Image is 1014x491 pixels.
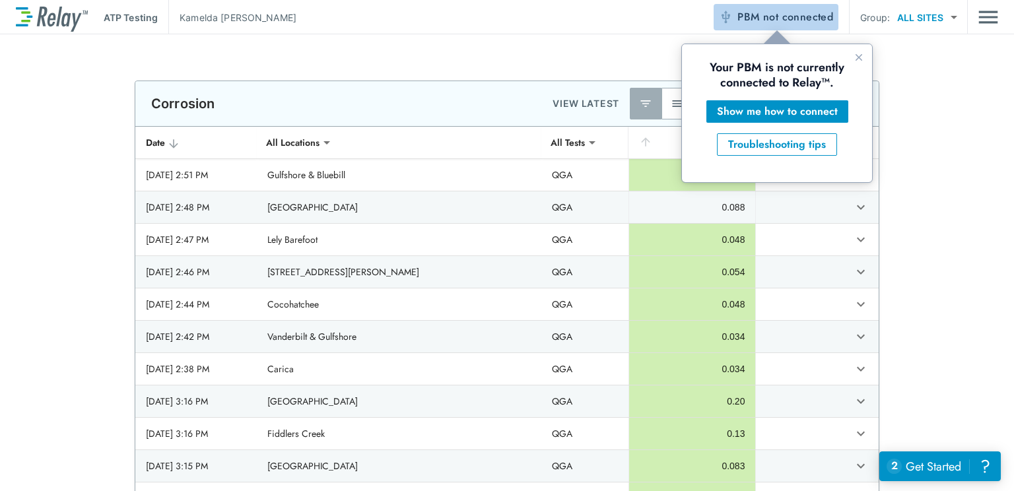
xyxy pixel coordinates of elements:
td: Gulfshore & Bluebill [257,159,542,191]
button: Main menu [978,5,998,30]
td: [GEOGRAPHIC_DATA] [257,191,542,223]
div: [DATE] 2:48 PM [146,201,246,214]
td: QGA [541,353,628,385]
button: expand row [850,358,872,380]
button: expand row [850,390,872,412]
div: 0.034 [640,330,745,343]
div: [DATE] 2:38 PM [146,362,246,376]
div: [DATE] 2:44 PM [146,298,246,311]
div: 0.20 [640,395,745,408]
td: QGA [541,288,628,320]
iframe: tooltip [682,44,872,182]
div: 0.083 [640,459,745,473]
div: cATP (pg/mL) [639,135,745,150]
div: [DATE] 2:42 PM [146,330,246,343]
img: Drawer Icon [978,5,998,30]
button: expand row [850,422,872,445]
button: expand row [850,293,872,315]
td: Fiddlers Creek [257,418,542,449]
div: All Locations [257,129,329,156]
td: QGA [541,385,628,417]
p: Group: [860,11,890,24]
div: [DATE] 3:16 PM [146,427,246,440]
td: QGA [541,256,628,288]
p: Corrosion [151,96,215,112]
div: 0.088 [640,168,745,181]
p: VIEW LATEST [553,96,619,112]
div: [DATE] 2:51 PM [146,168,246,181]
div: 0.13 [640,427,745,440]
button: expand row [850,261,872,283]
td: Vanderbilt & Gulfshore [257,321,542,352]
div: 0.054 [640,265,745,278]
img: Latest [639,97,652,110]
td: QGA [541,450,628,482]
button: PBM not connected [714,4,838,30]
td: QGA [541,418,628,449]
td: [GEOGRAPHIC_DATA] [257,385,542,417]
button: expand row [850,196,872,218]
iframe: Resource center [879,451,1001,481]
img: LuminUltra Relay [16,3,88,32]
div: 0.034 [640,362,745,376]
td: Carica [257,353,542,385]
button: expand row [850,325,872,348]
td: [STREET_ADDRESS][PERSON_NAME] [257,256,542,288]
td: QGA [541,224,628,255]
p: Kamelda [PERSON_NAME] [180,11,296,24]
th: Date [135,127,257,159]
td: QGA [541,191,628,223]
p: ATP Testing [104,11,158,24]
span: not connected [763,9,833,24]
div: 0.048 [640,298,745,311]
button: expand row [850,455,872,477]
td: Lely Barefoot [257,224,542,255]
div: All Tests [541,129,594,156]
img: View All [671,97,684,110]
button: expand row [850,228,872,251]
td: [GEOGRAPHIC_DATA] [257,450,542,482]
span: PBM [737,8,833,26]
td: QGA [541,159,628,191]
td: QGA [541,321,628,352]
div: [DATE] 2:46 PM [146,265,246,278]
img: Offline Icon [719,11,732,24]
div: 0.088 [640,201,745,214]
div: [DATE] 2:47 PM [146,233,246,246]
td: Cocohatchee [257,288,542,320]
div: 0.048 [640,233,745,246]
div: [DATE] 3:16 PM [146,395,246,408]
div: [DATE] 3:15 PM [146,459,246,473]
